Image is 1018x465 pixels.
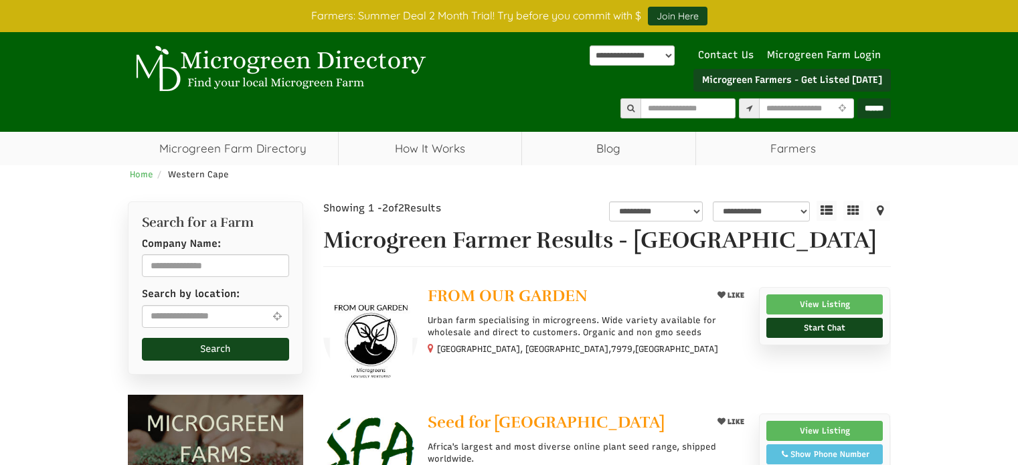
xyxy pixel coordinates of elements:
[767,49,887,61] a: Microgreen Farm Login
[428,413,701,434] a: Seed for [GEOGRAPHIC_DATA]
[713,201,810,221] select: sortbox-1
[323,228,891,253] h1: Microgreen Farmer Results - [GEOGRAPHIC_DATA]
[142,338,290,361] button: Search
[323,287,418,381] img: FROM OUR GARDEN
[713,287,749,304] button: LIKE
[522,132,695,165] a: Blog
[428,441,748,465] p: Africa's largest and most diverse online plant seed range, shipped worldwide.
[713,413,749,430] button: LIKE
[696,132,891,165] span: Farmers
[339,132,521,165] a: How It Works
[118,7,901,25] div: Farmers: Summer Deal 2 Month Trial! Try before you commit with $
[428,314,748,339] p: Urban farm specialising in microgreens. Wide variety available for wholesale and direct to custom...
[835,104,849,113] i: Use Current Location
[766,318,883,338] a: Start Chat
[437,344,718,354] small: [GEOGRAPHIC_DATA], [GEOGRAPHIC_DATA], ,
[590,45,675,66] div: Powered by
[269,311,284,321] i: Use Current Location
[130,169,153,179] a: Home
[774,448,876,460] div: Show Phone Number
[611,343,632,355] span: 7979
[142,215,290,230] h2: Search for a Farm
[635,343,718,355] span: [GEOGRAPHIC_DATA]
[693,69,891,92] a: Microgreen Farmers - Get Listed [DATE]
[766,294,883,314] a: View Listing
[609,201,703,221] select: overall_rating_filter-1
[428,287,701,308] a: FROM OUR GARDEN
[691,49,760,61] a: Contact Us
[428,412,665,432] span: Seed for [GEOGRAPHIC_DATA]
[382,202,388,214] span: 2
[142,237,221,251] label: Company Name:
[128,45,429,92] img: Microgreen Directory
[726,291,744,300] span: LIKE
[428,286,588,306] span: FROM OUR GARDEN
[323,201,512,215] div: Showing 1 - of Results
[590,45,675,66] select: Language Translate Widget
[766,421,883,441] a: View Listing
[726,417,744,426] span: LIKE
[398,202,404,214] span: 2
[142,287,240,301] label: Search by location:
[168,169,229,179] span: Western Cape
[648,7,707,25] a: Join Here
[128,132,339,165] a: Microgreen Farm Directory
